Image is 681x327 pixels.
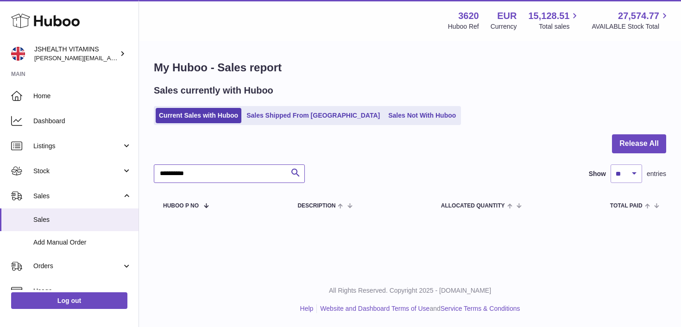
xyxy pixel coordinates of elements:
span: 15,128.51 [528,10,569,22]
span: ALLOCATED Quantity [441,203,505,209]
span: Home [33,92,132,101]
strong: 3620 [458,10,479,22]
span: Huboo P no [163,203,199,209]
h2: Sales currently with Huboo [154,84,273,97]
a: 15,128.51 Total sales [528,10,580,31]
a: Log out [11,292,127,309]
p: All Rights Reserved. Copyright 2025 - [DOMAIN_NAME] [146,286,674,295]
span: Description [297,203,335,209]
div: Huboo Ref [448,22,479,31]
span: [PERSON_NAME][EMAIL_ADDRESS][DOMAIN_NAME] [34,54,186,62]
a: Sales Shipped From [GEOGRAPHIC_DATA] [243,108,383,123]
span: AVAILABLE Stock Total [592,22,670,31]
span: Listings [33,142,122,151]
span: Dashboard [33,117,132,126]
a: Help [300,305,314,312]
div: JSHEALTH VITAMINS [34,45,118,63]
a: 27,574.77 AVAILABLE Stock Total [592,10,670,31]
h1: My Huboo - Sales report [154,60,666,75]
span: Orders [33,262,122,270]
img: francesca@jshealthvitamins.com [11,47,25,61]
strong: EUR [497,10,517,22]
a: Current Sales with Huboo [156,108,241,123]
span: Total paid [610,203,643,209]
div: Currency [491,22,517,31]
span: Sales [33,215,132,224]
li: and [317,304,520,313]
span: Usage [33,287,132,296]
a: Sales Not With Huboo [385,108,459,123]
span: entries [647,170,666,178]
span: 27,574.77 [618,10,659,22]
span: Add Manual Order [33,238,132,247]
a: Service Terms & Conditions [441,305,520,312]
a: Website and Dashboard Terms of Use [320,305,429,312]
span: Stock [33,167,122,176]
span: Total sales [539,22,580,31]
span: Sales [33,192,122,201]
label: Show [589,170,606,178]
button: Release All [612,134,666,153]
